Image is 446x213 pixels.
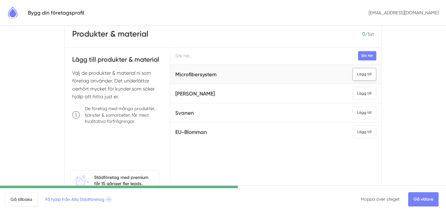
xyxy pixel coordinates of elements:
[175,128,207,136] h5: EU-Blomman
[368,32,370,37] span: 5
[352,106,376,119] div: Lägg till
[72,55,163,69] h4: Lägg till produkter & material
[408,192,439,206] a: Gå vidare
[175,109,194,117] h5: Svanen
[352,87,376,100] div: Lägg till
[358,51,376,60] button: Sök här
[175,70,216,79] h5: Microfibersystem
[170,47,381,64] input: Sök här...
[94,174,155,187] h5: Städföretag med premium får 15 gånger fler leads.
[352,68,376,81] div: Lägg till
[45,196,111,203] span: Få hjälp från Alla Städföretag
[5,5,20,20] img: Alla Städföretag
[362,31,365,37] span: 0
[365,32,374,37] span: / st
[5,192,38,207] a: Gå tillbaka
[361,197,400,202] a: Hoppa över steget
[72,69,163,101] p: Välj de produkter & material ni som företag använder. Det underlättar oerhört mycket för kunder s...
[366,7,441,18] p: [EMAIL_ADDRESS][DOMAIN_NAME]
[175,90,215,98] h5: [PERSON_NAME]
[28,9,84,17] h5: Bygg din företagsprofil
[85,105,163,124] p: De företag med många produkter, tjänster & samarbeten får mest kvalitativa förfrågningar.
[352,126,376,138] div: Lägg till
[72,29,148,40] h3: Produkter & material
